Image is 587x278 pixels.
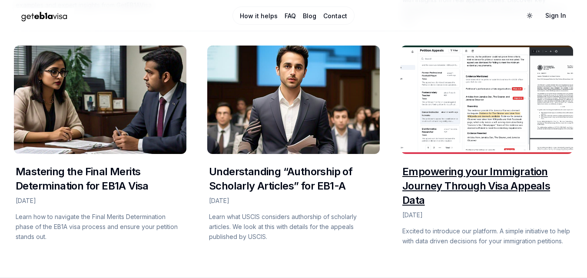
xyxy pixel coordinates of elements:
[402,226,571,246] p: Excited to introduce our platform. A simple initiative to help with data driven decisions for you...
[402,165,550,206] a: Empowering your Immigration Journey Through Visa Appeals Data
[285,12,296,20] a: FAQ
[303,12,316,20] a: Blog
[538,8,573,23] a: Sign In
[14,46,186,154] img: Cover Image for Mastering the Final Merits Determination for EB1A Visa
[232,7,355,25] nav: Main
[16,197,36,204] time: [DATE]
[323,12,347,20] a: Contact
[209,212,378,242] p: Learn what USCIS considers authorship of scholarly articles. We look at this with details for the...
[240,12,278,20] a: How it helps
[14,8,200,23] a: Home Page
[207,46,380,154] img: Cover Image for Understanding “Authorship of Scholarly Articles” for EB1-A
[14,8,75,23] img: geteb1avisa logo
[16,165,149,192] a: Mastering the Final Merits Determination for EB1A Visa
[209,197,229,204] time: [DATE]
[401,46,573,154] img: Cover Image for Empowering your Immigration Journey Through Visa Appeals Data
[209,165,352,192] a: Understanding “Authorship of Scholarly Articles” for EB1-A
[402,211,423,219] time: [DATE]
[16,212,185,242] p: Learn how to navigate the Final Merits Determination phase of the EB1A visa process and ensure yo...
